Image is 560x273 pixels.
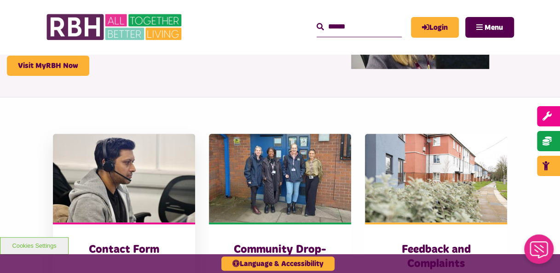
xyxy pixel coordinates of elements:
[209,134,351,222] img: Heywood Drop In 2024
[383,243,489,271] h3: Feedback and Complaints
[485,24,503,31] span: Menu
[465,17,514,38] button: Navigation
[221,256,335,271] button: Language & Accessibility
[7,56,89,76] a: Visit MyRBH Now
[227,243,333,271] h3: Community Drop-ins
[317,17,402,37] input: Search
[53,134,195,222] img: Contact Centre February 2024 (4)
[71,243,177,257] h3: Contact Form
[365,134,507,222] img: SAZMEDIA RBH 22FEB24 97
[519,232,560,273] iframe: Netcall Web Assistant for live chat
[411,17,459,38] a: MyRBH
[46,9,184,45] img: RBH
